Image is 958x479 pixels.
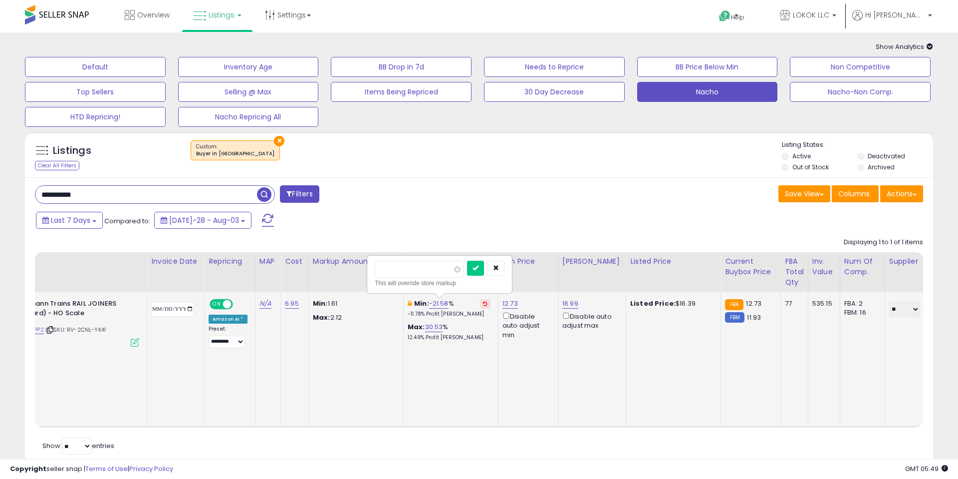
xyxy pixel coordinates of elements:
button: Nacho Repricing All [178,107,319,127]
a: 16.99 [562,299,578,309]
span: 2025-08-11 05:49 GMT [905,464,948,474]
div: $16.39 [630,299,713,308]
div: Disable auto adjust min [502,311,550,340]
p: Listing States: [782,140,933,150]
a: Terms of Use [85,464,128,474]
div: Supplier [889,256,926,267]
label: Deactivated [868,152,905,160]
div: Preset: [209,326,247,348]
div: Buyer in [GEOGRAPHIC_DATA] [196,150,274,157]
strong: Max: [313,313,330,322]
div: Inv. value [812,256,836,277]
i: Revert to store-level Min Markup [483,301,487,306]
button: HTD Repricing! [25,107,166,127]
span: Listings [209,10,235,20]
div: % [408,299,490,318]
div: FBA: 2 [844,299,877,308]
span: Custom: [196,143,274,158]
div: Listed Price [630,256,717,267]
button: [DATE]-28 - Aug-03 [154,212,251,229]
span: [DATE]-28 - Aug-03 [169,215,239,225]
p: 12.49% Profit [PERSON_NAME] [408,334,490,341]
span: 11.93 [747,313,761,322]
button: Non Competitive [790,57,931,77]
small: FBM [725,312,744,323]
button: Selling @ Max [178,82,319,102]
button: Actions [880,185,923,202]
span: Help [731,13,744,21]
b: Min: [414,299,429,308]
div: MAP [259,256,276,267]
i: This overrides the store level min markup for this listing [408,300,412,307]
p: 2.12 [313,313,396,322]
a: N/A [259,299,271,309]
span: Overview [137,10,170,20]
div: Disable auto adjust max [562,311,618,330]
i: Get Help [718,10,731,22]
b: Listed Price: [630,299,676,308]
div: This will override store markup [375,278,504,288]
div: FBM: 16 [844,308,877,317]
a: Hi [PERSON_NAME] [852,10,932,32]
strong: Min: [313,299,328,308]
strong: Copyright [10,464,46,474]
h5: Listings [53,144,91,158]
div: FBA Total Qty [785,256,804,288]
a: Privacy Policy [129,464,173,474]
button: Last 7 Days [36,212,103,229]
div: % [408,323,490,341]
button: Columns [832,185,879,202]
div: 77 [785,299,800,308]
span: | SKU: RV-2CNL-YK41 [45,326,106,334]
div: Current Buybox Price [725,256,776,277]
label: Active [792,152,811,160]
span: Show Analytics [876,42,933,51]
button: 30 Day Decrease [484,82,625,102]
div: Displaying 1 to 1 of 1 items [844,238,923,247]
button: Needs to Reprice [484,57,625,77]
th: CSV column name: cust_attr_3_Invoice Date [147,252,205,292]
th: CSV column name: cust_attr_2_Supplier [885,252,930,292]
a: 6.95 [285,299,299,309]
button: Save View [778,185,830,202]
small: FBA [725,299,743,310]
button: Nacho-Non Comp. [790,82,931,102]
p: 1.61 [313,299,396,308]
div: Markup Amount [313,256,399,267]
span: OFF [232,300,247,309]
a: 30.53 [425,322,443,332]
button: Items Being Repriced [331,82,472,102]
button: × [274,136,284,146]
div: Invoice Date [151,256,200,267]
span: 12.73 [746,299,761,308]
a: Help [711,2,764,32]
button: Inventory Age [178,57,319,77]
div: Clear All Filters [35,161,79,170]
p: -11.78% Profit [PERSON_NAME] [408,311,490,318]
div: Repricing [209,256,251,267]
b: Max: [408,322,425,332]
button: Top Sellers [25,82,166,102]
div: seller snap | | [10,465,173,474]
span: Hi [PERSON_NAME] [865,10,925,20]
span: ON [211,300,223,309]
button: Filters [280,185,319,203]
button: BB Drop in 7d [331,57,472,77]
button: BB Price Below Min [637,57,778,77]
div: Cost [285,256,304,267]
label: Archived [868,163,895,171]
div: Amazon AI * [209,315,247,324]
div: 535.15 [812,299,832,308]
span: Last 7 Days [51,215,90,225]
div: [PERSON_NAME] [562,256,622,267]
button: Nacho [637,82,778,102]
span: LOKOK LLC [793,10,829,20]
span: Compared to: [104,216,150,226]
div: Num of Comp. [844,256,881,277]
a: -21.58 [429,299,449,309]
span: Columns [838,189,870,199]
label: Out of Stock [792,163,829,171]
span: Show: entries [42,441,114,451]
th: The percentage added to the cost of goods (COGS) that forms the calculator for Min & Max prices. [403,252,498,292]
a: 12.73 [502,299,518,309]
